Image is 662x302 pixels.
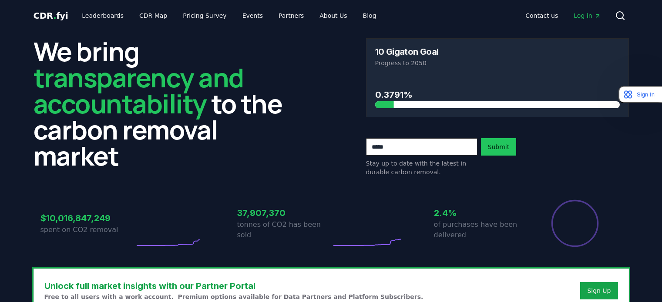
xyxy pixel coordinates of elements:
[551,199,599,248] div: Percentage of sales delivered
[567,8,608,23] a: Log in
[40,225,134,235] p: spent on CO2 removal
[53,10,56,21] span: .
[237,219,331,240] p: tonnes of CO2 has been sold
[580,282,618,299] button: Sign Up
[176,8,233,23] a: Pricing Survey
[518,8,565,23] a: Contact us
[34,38,296,169] h2: We bring to the carbon removal market
[375,59,620,67] p: Progress to 2050
[235,8,270,23] a: Events
[272,8,311,23] a: Partners
[481,138,517,156] button: Submit
[34,60,244,121] span: transparency and accountability
[366,159,477,176] p: Stay up to date with the latest in durable carbon removal.
[75,8,383,23] nav: Main
[34,10,68,22] a: CDR.fyi
[434,219,528,240] p: of purchases have been delivered
[587,286,611,295] a: Sign Up
[40,212,134,225] h3: $10,016,847,249
[237,206,331,219] h3: 37,907,370
[75,8,131,23] a: Leaderboards
[574,11,601,20] span: Log in
[313,8,354,23] a: About Us
[44,279,423,292] h3: Unlock full market insights with our Partner Portal
[44,292,423,301] p: Free to all users with a work account. Premium options available for Data Partners and Platform S...
[356,8,383,23] a: Blog
[34,10,68,21] span: CDR fyi
[132,8,174,23] a: CDR Map
[375,88,620,101] h3: 0.3791%
[518,8,608,23] nav: Main
[375,47,439,56] h3: 10 Gigaton Goal
[434,206,528,219] h3: 2.4%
